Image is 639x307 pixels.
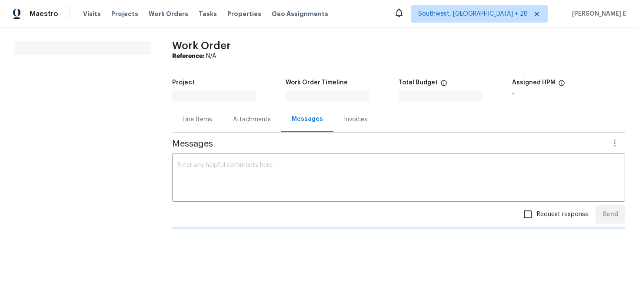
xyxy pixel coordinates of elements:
[172,40,231,51] span: Work Order
[512,80,556,86] h5: Assigned HPM
[172,52,625,60] div: N/A
[227,10,261,18] span: Properties
[30,10,58,18] span: Maestro
[199,11,217,17] span: Tasks
[569,10,626,18] span: [PERSON_NAME] E
[272,10,328,18] span: Geo Assignments
[344,115,367,124] div: Invoices
[399,80,438,86] h5: Total Budget
[418,10,528,18] span: Southwest, [GEOGRAPHIC_DATA] + 28
[149,10,188,18] span: Work Orders
[512,91,626,97] div: -
[111,10,138,18] span: Projects
[292,115,323,123] div: Messages
[183,115,212,124] div: Line Items
[172,53,204,59] b: Reference:
[172,80,195,86] h5: Project
[172,140,604,148] span: Messages
[286,80,348,86] h5: Work Order Timeline
[537,210,589,219] span: Request response
[558,80,565,91] span: The hpm assigned to this work order.
[440,80,447,91] span: The total cost of line items that have been proposed by Opendoor. This sum includes line items th...
[233,115,271,124] div: Attachments
[83,10,101,18] span: Visits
